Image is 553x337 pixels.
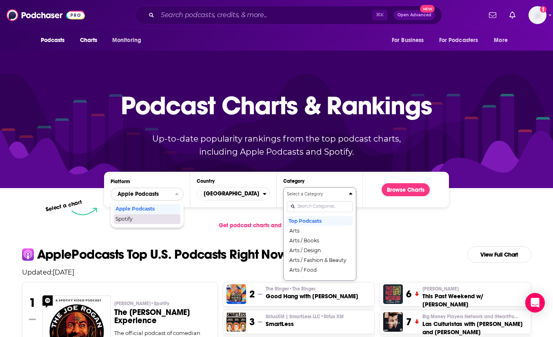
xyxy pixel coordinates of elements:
[540,6,546,13] svg: Add a profile image
[392,35,424,46] span: For Business
[287,235,353,245] button: Arts / Books
[37,248,287,261] p: Apple Podcasts Top U.S. Podcasts Right Now
[287,275,353,284] button: Arts / Performing Arts
[266,286,358,300] a: The Ringer•The RingerGood Hang with [PERSON_NAME]
[486,8,500,22] a: Show notifications dropdown
[372,10,387,20] span: ⌘ K
[45,199,83,213] p: Select a chart
[488,33,518,48] button: open menu
[118,191,159,197] span: Apple Podcasts
[266,292,358,300] h3: Good Hang with [PERSON_NAME]
[439,35,478,46] span: For Podcasters
[114,300,211,330] a: [PERSON_NAME]•SpotifyThe [PERSON_NAME] Experience
[422,286,459,292] span: [PERSON_NAME]
[197,187,262,201] span: [GEOGRAPHIC_DATA]
[506,8,519,22] a: Show notifications dropdown
[212,215,341,235] a: Get podcast charts and rankings via API
[266,313,344,328] a: SiriusXM | SmartLess LLC•Sirius XMSmartLess
[287,226,353,235] button: Arts
[434,33,490,48] button: open menu
[114,214,180,224] div: Spotify
[151,301,169,306] span: • Spotify
[266,286,358,292] p: The Ringer • The Ringer
[35,33,76,48] button: open menu
[114,300,211,307] p: Joe Rogan • Spotify
[266,313,344,320] p: SiriusXM | SmartLess LLC • Sirius XM
[383,284,403,304] img: This Past Weekend w/ Theo Von
[287,255,353,265] button: Arts / Fashion & Beauty
[422,313,520,320] span: Big Money Players Network and iHeartPodcasts
[467,246,531,263] a: View Full Chart
[266,286,315,292] span: The Ringer
[249,288,255,300] h3: 2
[422,292,527,308] h3: This Past Weekend w/ [PERSON_NAME]
[16,268,538,276] p: Updated: [DATE]
[420,5,435,13] span: New
[525,293,545,313] div: Open Intercom Messenger
[422,286,527,292] p: Theo Von
[383,312,403,332] img: Las Culturistas with Matt Rogers and Bowen Yang
[80,35,98,46] span: Charts
[29,295,36,310] h3: 1
[227,284,246,304] img: Good Hang with Amy Poehler
[249,316,255,328] h3: 3
[135,6,442,24] div: Search podcasts, credits, & more...
[422,313,527,336] a: Big Money Players Network and iHeartPodcastsLas Culturistas with [PERSON_NAME] and [PERSON_NAME]
[422,320,527,336] h3: Las Culturistas with [PERSON_NAME] and [PERSON_NAME]
[75,33,102,48] a: Charts
[287,265,353,275] button: Arts / Food
[114,300,169,307] span: [PERSON_NAME]
[7,7,85,23] img: Podchaser - Follow, Share and Rate Podcasts
[320,314,344,319] span: • Sirius XM
[115,217,178,222] span: Spotify
[494,35,508,46] span: More
[197,187,270,200] button: Countries
[529,6,546,24] span: Logged in as WorldWide452
[219,222,326,229] span: Get podcast charts and rankings via API
[394,10,435,20] button: Open AdvancedNew
[111,188,184,201] h2: Platforms
[398,13,431,17] span: Open Advanced
[111,188,184,201] button: close menu
[22,248,34,260] img: apple Icon
[107,33,152,48] button: open menu
[114,308,211,325] h3: The [PERSON_NAME] Experience
[283,187,356,281] button: Categories
[529,6,546,24] button: Show profile menu
[287,201,353,212] input: Search Categories...
[406,288,411,300] h3: 6
[266,313,344,320] span: SiriusXM | SmartLess LLC
[287,216,353,226] button: Top Podcasts
[114,204,180,214] div: Apple Podcasts
[121,79,432,132] p: Podcast Charts & Rankings
[115,206,178,211] span: Apple Podcasts
[386,33,434,48] button: open menu
[227,312,246,332] img: SmartLess
[136,132,417,158] p: Up-to-date popularity rankings from the top podcast charts, including Apple Podcasts and Spotify.
[422,286,527,308] a: [PERSON_NAME]This Past Weekend w/ [PERSON_NAME]
[289,286,315,292] span: • The Ringer
[529,6,546,24] img: User Profile
[41,35,65,46] span: Podcasts
[71,208,97,215] img: select arrow
[158,9,372,22] input: Search podcasts, credits, & more...
[266,320,344,328] h3: SmartLess
[112,35,141,46] span: Monitoring
[422,313,527,320] p: Big Money Players Network and iHeartPodcasts • iHeartRadio
[382,183,430,196] button: Browse Charts
[287,245,353,255] button: Arts / Design
[287,192,346,196] h4: Select a Category
[406,316,411,328] h3: 7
